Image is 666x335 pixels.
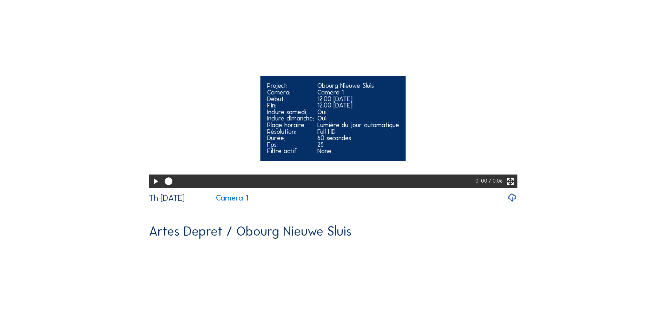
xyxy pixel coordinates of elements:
div: Fin: [267,102,314,109]
div: Oui [317,115,399,122]
div: 0: 00 [475,175,489,188]
div: Camera 1 [317,89,399,96]
div: 60 secondes [317,135,399,142]
a: Camera 1 [187,194,249,202]
div: Lumière du jour automatique [317,122,399,129]
div: None [317,148,399,155]
div: 25 [317,142,399,148]
div: Inclure dimanche: [267,115,314,122]
div: / 0:06 [489,175,503,188]
div: Filtre actif: [267,148,314,155]
div: Fps: [267,142,314,148]
div: Full HD [317,129,399,135]
div: Obourg Nieuwe Sluis [317,83,399,89]
div: Th [DATE] [149,194,185,202]
div: Camera: [267,89,314,96]
video: Your browser does not support the video tag. [149,2,517,187]
div: 12:00 [DATE] [317,102,399,109]
div: Durée: [267,135,314,142]
div: 12:00 [DATE] [317,96,399,103]
div: Project: [267,83,314,89]
div: Résolution: [267,129,314,135]
div: Début: [267,96,314,103]
div: Plage horaire: [267,122,314,129]
div: Inclure samedi: [267,109,314,116]
div: Artes Depret / Obourg Nieuwe Sluis [149,225,352,238]
div: Oui [317,109,399,116]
